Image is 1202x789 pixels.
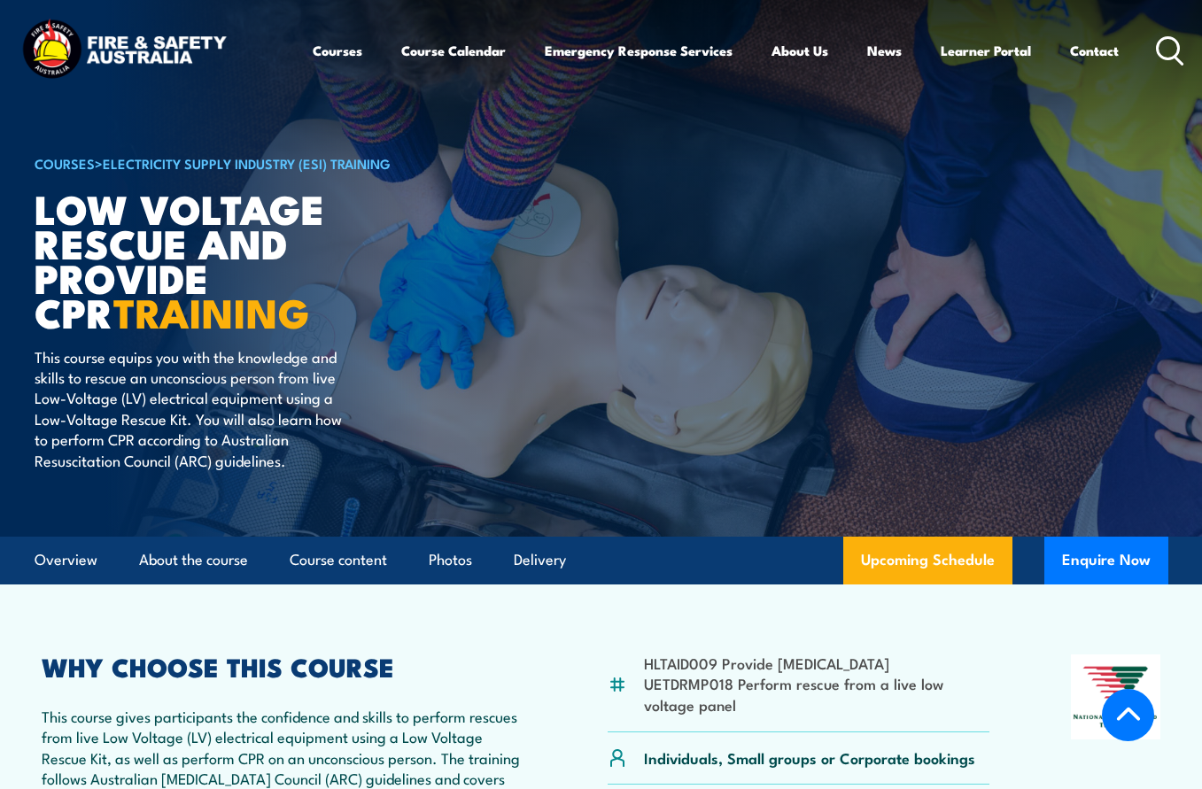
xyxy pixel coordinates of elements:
p: Individuals, Small groups or Corporate bookings [644,747,975,768]
p: This course equips you with the knowledge and skills to rescue an unconscious person from live Lo... [35,346,358,470]
strong: TRAINING [113,281,310,342]
a: About Us [772,29,828,72]
li: HLTAID009 Provide [MEDICAL_DATA] [644,653,989,673]
a: Delivery [514,537,566,584]
a: Emergency Response Services [545,29,733,72]
a: Course Calendar [401,29,506,72]
h1: Low Voltage Rescue and Provide CPR [35,190,472,329]
a: Contact [1070,29,1119,72]
h2: WHY CHOOSE THIS COURSE [42,654,527,677]
a: Upcoming Schedule [843,537,1012,584]
h6: > [35,152,472,174]
a: COURSES [35,153,95,173]
a: Courses [313,29,362,72]
a: Course content [290,537,387,584]
a: Photos [429,537,472,584]
img: Nationally Recognised Training logo. [1071,654,1160,739]
a: News [867,29,902,72]
a: Overview [35,537,97,584]
a: Electricity Supply Industry (ESI) Training [103,153,391,173]
button: Enquire Now [1044,537,1168,584]
li: UETDRMP018 Perform rescue from a live low voltage panel [644,673,989,715]
a: About the course [139,537,248,584]
a: Learner Portal [941,29,1031,72]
